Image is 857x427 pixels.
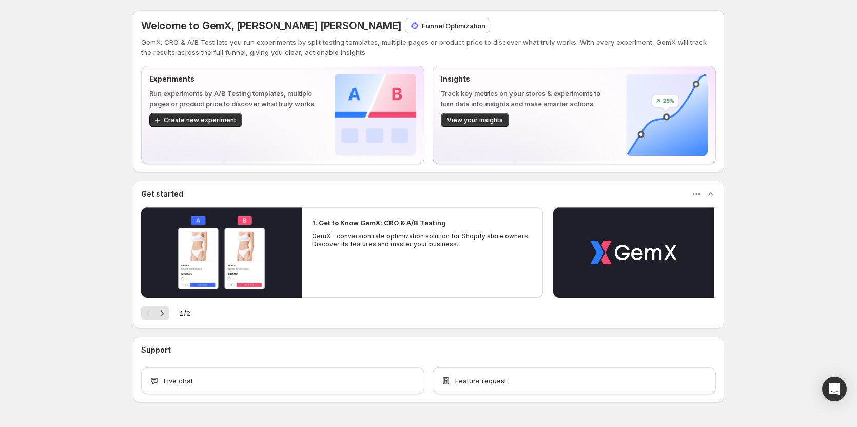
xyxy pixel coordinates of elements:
[141,345,171,355] h3: Support
[141,20,401,32] span: Welcome to GemX, [PERSON_NAME] [PERSON_NAME]
[553,207,714,298] button: Play video
[441,113,509,127] button: View your insights
[141,37,716,57] p: GemX: CRO & A/B Test lets you run experiments by split testing templates, multiple pages or produ...
[441,88,610,109] p: Track key metrics on your stores & experiments to turn data into insights and make smarter actions
[410,21,420,31] img: Funnel Optimization
[164,116,236,124] span: Create new experiment
[141,189,183,199] h3: Get started
[149,74,318,84] p: Experiments
[164,376,193,386] span: Live chat
[441,74,610,84] p: Insights
[141,306,169,320] nav: Pagination
[626,74,708,156] img: Insights
[312,218,446,228] h2: 1. Get to Know GemX: CRO & A/B Testing
[447,116,503,124] span: View your insights
[422,21,485,31] p: Funnel Optimization
[312,232,533,248] p: GemX - conversion rate optimization solution for Shopify store owners. Discover its features and ...
[149,113,242,127] button: Create new experiment
[180,308,190,318] span: 1 / 2
[149,88,318,109] p: Run experiments by A/B Testing templates, multiple pages or product price to discover what truly ...
[155,306,169,320] button: Next
[822,377,847,401] div: Open Intercom Messenger
[455,376,507,386] span: Feature request
[141,207,302,298] button: Play video
[335,74,416,156] img: Experiments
